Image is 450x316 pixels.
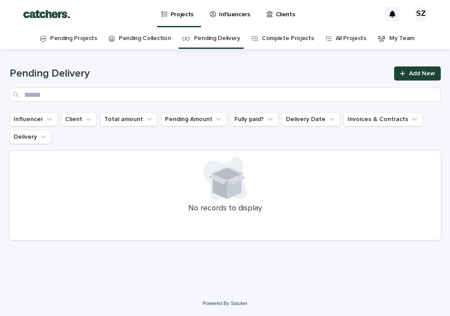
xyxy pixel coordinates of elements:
a: Pending Projects [50,28,97,49]
button: Influencer [10,112,58,126]
h1: Pending Delivery [10,67,389,80]
a: Complete Projects [262,28,314,49]
button: Client [61,112,97,126]
a: Pending Delivery [194,28,240,49]
a: All Projects [336,28,366,49]
p: No records to display [15,204,435,213]
button: Pending Amount [161,112,227,126]
button: Fully paid? [230,112,278,126]
button: Delivery Date [282,112,340,126]
img: BTdGiKtkTjWbRbtFPD8W [18,5,76,23]
a: Pending Collection [119,28,171,49]
button: Invoices & Contracts [344,112,423,126]
a: Add New [394,66,440,81]
a: Powered By Stacker [203,301,247,306]
div: SZ [414,7,428,21]
input: Search [10,88,441,102]
span: Add New [409,70,435,77]
button: Total amount [100,112,157,126]
button: Delivery [10,130,51,144]
a: My Team [389,28,414,49]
